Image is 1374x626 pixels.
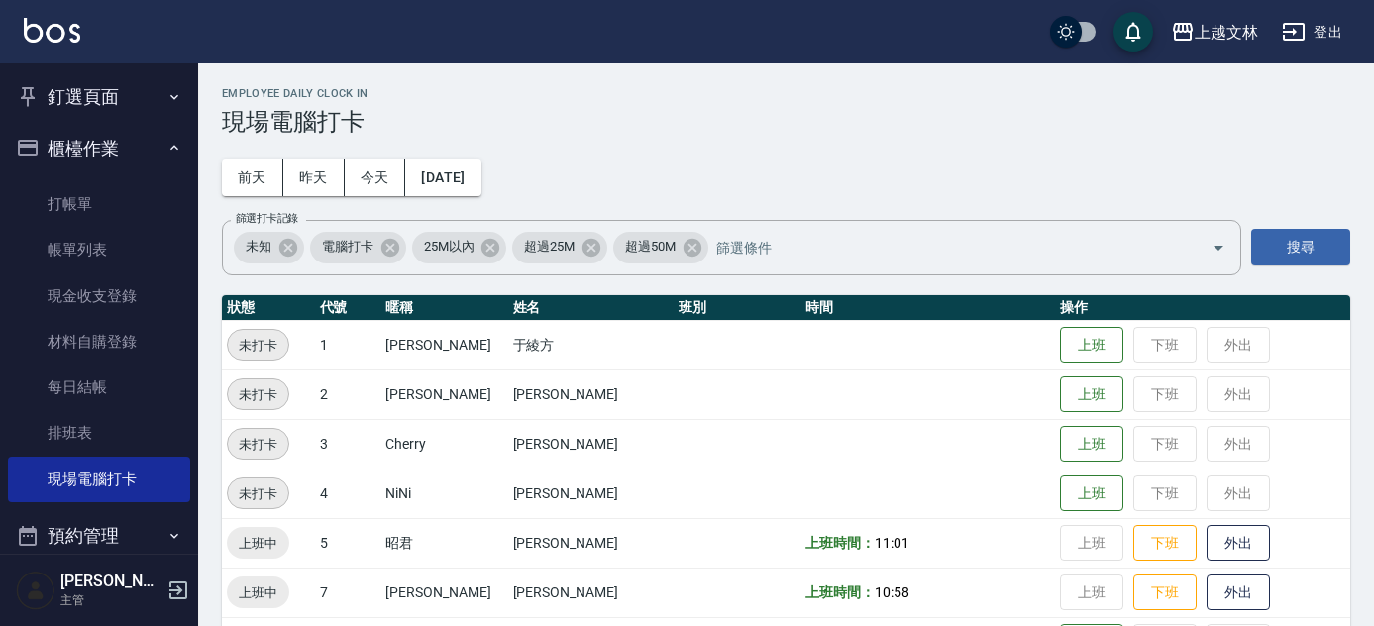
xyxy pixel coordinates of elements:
button: 今天 [345,159,406,196]
button: 登出 [1274,14,1350,51]
td: 4 [315,469,381,518]
button: 外出 [1207,574,1270,611]
button: 下班 [1133,574,1197,611]
th: 代號 [315,295,381,321]
div: 25M以內 [412,232,507,263]
button: [DATE] [405,159,480,196]
th: 姓名 [508,295,674,321]
td: [PERSON_NAME] [508,369,674,419]
span: 未打卡 [228,483,288,504]
button: 外出 [1207,525,1270,562]
td: [PERSON_NAME] [380,369,507,419]
button: 下班 [1133,525,1197,562]
button: 上班 [1060,376,1123,413]
span: 未打卡 [228,434,288,455]
a: 帳單列表 [8,227,190,272]
button: 上越文林 [1163,12,1266,52]
div: 超過25M [512,232,607,263]
img: Person [16,571,55,610]
img: Logo [24,18,80,43]
span: 上班中 [227,533,289,554]
td: [PERSON_NAME] [508,568,674,617]
button: 預約管理 [8,510,190,562]
div: 超過50M [613,232,708,263]
div: 未知 [234,232,304,263]
button: 昨天 [283,159,345,196]
input: 篩選條件 [711,230,1177,264]
td: [PERSON_NAME] [508,419,674,469]
th: 時間 [800,295,1055,321]
th: 狀態 [222,295,315,321]
span: 未知 [234,237,283,257]
button: Open [1203,232,1234,263]
td: 2 [315,369,381,419]
td: 1 [315,320,381,369]
th: 操作 [1055,295,1350,321]
td: 7 [315,568,381,617]
button: save [1113,12,1153,52]
div: 電腦打卡 [310,232,406,263]
td: [PERSON_NAME] [508,518,674,568]
a: 現場電腦打卡 [8,457,190,502]
div: 上越文林 [1195,20,1258,45]
b: 上班時間： [805,584,875,600]
a: 每日結帳 [8,365,190,410]
th: 暱稱 [380,295,507,321]
a: 現金收支登錄 [8,273,190,319]
button: 上班 [1060,475,1123,512]
td: Cherry [380,419,507,469]
span: 未打卡 [228,335,288,356]
button: 櫃檯作業 [8,123,190,174]
span: 11:01 [875,535,909,551]
td: NiNi [380,469,507,518]
span: 超過25M [512,237,586,257]
button: 釘選頁面 [8,71,190,123]
p: 主管 [60,591,161,609]
span: 25M以內 [412,237,486,257]
button: 搜尋 [1251,229,1350,265]
td: [PERSON_NAME] [380,320,507,369]
a: 排班表 [8,410,190,456]
td: 于綾方 [508,320,674,369]
button: 前天 [222,159,283,196]
h2: Employee Daily Clock In [222,87,1350,100]
td: 昭君 [380,518,507,568]
span: 未打卡 [228,384,288,405]
a: 材料自購登錄 [8,319,190,365]
button: 上班 [1060,426,1123,463]
td: 5 [315,518,381,568]
a: 打帳單 [8,181,190,227]
h5: [PERSON_NAME] [60,572,161,591]
label: 篩選打卡記錄 [236,211,298,226]
span: 10:58 [875,584,909,600]
span: 電腦打卡 [310,237,385,257]
b: 上班時間： [805,535,875,551]
td: [PERSON_NAME] [380,568,507,617]
h3: 現場電腦打卡 [222,108,1350,136]
span: 上班中 [227,582,289,603]
th: 班別 [674,295,800,321]
button: 上班 [1060,327,1123,364]
span: 超過50M [613,237,687,257]
td: [PERSON_NAME] [508,469,674,518]
td: 3 [315,419,381,469]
